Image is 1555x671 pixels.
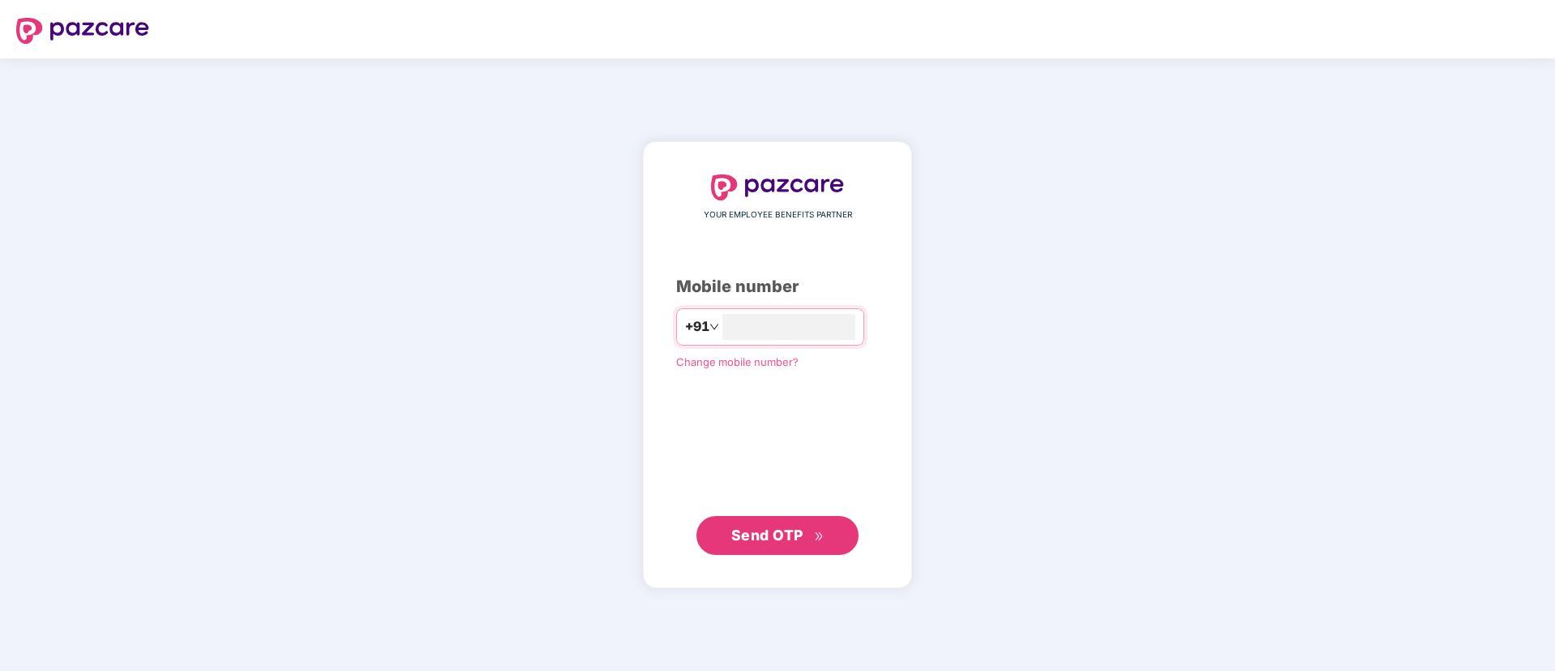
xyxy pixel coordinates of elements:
[731,527,803,544] span: Send OTP
[814,531,825,542] span: double-right
[676,274,879,299] div: Mobile number
[704,209,852,222] span: YOUR EMPLOYEE BENEFITS PARTNER
[676,355,799,368] a: Change mobile number?
[709,322,719,332] span: down
[696,516,859,555] button: Send OTPdouble-right
[16,18,149,44] img: logo
[685,316,709,337] span: +91
[711,174,844,200] img: logo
